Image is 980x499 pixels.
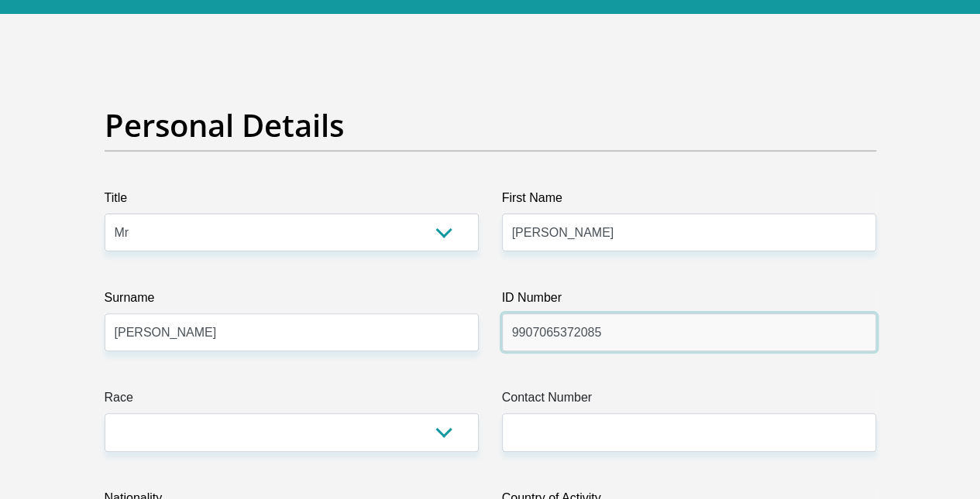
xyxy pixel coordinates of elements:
input: First Name [502,214,876,251]
label: ID Number [502,289,876,313]
h2: Personal Details [105,107,876,144]
label: First Name [502,189,876,214]
label: Contact Number [502,388,876,413]
input: Surname [105,313,479,351]
label: Race [105,388,479,413]
input: ID Number [502,313,876,351]
label: Title [105,189,479,214]
label: Surname [105,289,479,313]
input: Contact Number [502,413,876,451]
